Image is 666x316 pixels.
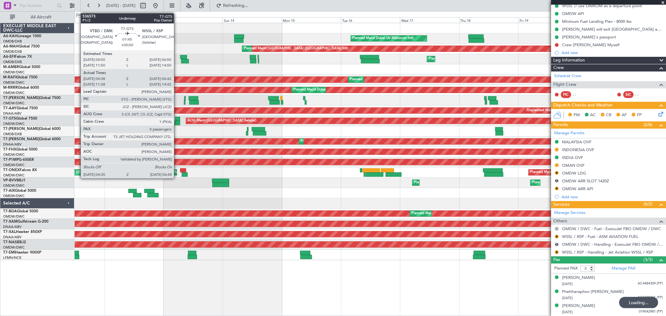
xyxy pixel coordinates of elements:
a: DNAA/ABV [3,111,22,116]
a: DNAA/ABV [3,142,22,147]
span: Crew [553,64,564,72]
span: T7-P1MP [3,158,19,162]
div: Thu 11 [45,17,104,23]
label: Planned PAX [554,265,578,272]
a: OMDB/DXB [3,132,22,136]
a: WSSL / XSP - Fuel - ASM AVIATION FUEL [562,234,639,239]
span: (2/6) [644,121,653,128]
div: MALAYSIA OVF [562,139,591,145]
div: - - [573,92,587,97]
a: DNAA/ABV [3,225,22,229]
a: OMDW/DWC [3,70,25,75]
span: Flight Crew [553,81,576,88]
span: T7-EMI [3,251,15,254]
div: Planned Maint Dubai (Al Maktoum Intl) [301,137,362,146]
span: (0/2) [644,201,653,207]
a: OMDW/DWC [3,101,25,106]
button: S [555,243,559,246]
span: Permits [553,121,568,129]
span: Pax [553,256,560,264]
a: A6-EFIFalcon 7X [3,55,32,59]
span: T7-AAY [3,106,17,110]
div: Mon 15 [282,17,341,23]
a: Manage Services [554,210,585,216]
div: [DATE] [76,12,86,18]
a: T7-BDAGlobal 5000 [3,210,38,213]
a: OMDW/DWC [3,183,25,188]
a: T7-GTSGlobal 7500 [3,117,37,121]
a: OMDW/DWC [3,173,25,178]
span: Others [553,218,567,225]
div: OMDW LDG [562,170,586,176]
span: T7-FHX [3,148,16,151]
span: [DATE] [562,310,573,314]
div: Planned Maint Dubai (Al Maktoum Intl) [173,168,234,177]
a: OMDW/DWC [3,163,25,167]
a: OMDW/DWC [3,152,25,157]
a: DNAA/ABV [3,235,22,239]
span: T7-[PERSON_NAME] [3,96,39,100]
a: A6-KAHLineage 1000 [3,34,41,38]
a: Schedule Crew [554,73,581,79]
span: PM [574,112,580,118]
a: VP-BVVBBJ1 [3,179,26,182]
div: Planned Maint Nurnberg [530,168,569,177]
div: Wed 17 [400,17,459,23]
span: M-RAFI [3,76,16,79]
button: R [555,171,559,175]
span: T7-ONEX [3,168,20,172]
div: Fri 12 [105,17,164,23]
div: Minimum Fuel Landing Plan - 8000 lbs [562,19,632,24]
a: OMDW/DWC [3,194,25,198]
span: AC2479311 (PP) [638,295,663,300]
div: Planned Maint Dubai (Al Maktoum Intl) [414,178,476,187]
div: Planned Maint Dubai (Al Maktoum Intl) [532,178,594,187]
a: LFMN/NCE [3,255,22,260]
span: M-AMBR [3,65,19,69]
a: WSSL / XSP - Handling - Jet Aviation WSSL / XSP [562,249,653,255]
button: S [555,179,559,183]
div: [PERSON_NAME]'s passport [562,34,616,40]
span: T7-AIX [3,189,15,193]
span: Dispatch Checks and Weather [553,102,613,109]
span: M-RRRR [3,86,18,90]
span: (3/3) [644,256,653,263]
a: OMDW/DWC [3,91,25,95]
span: T7-BDA [3,210,17,213]
div: Unplanned Maint [GEOGRAPHIC_DATA] (Al Maktoum Intl) [128,106,221,115]
a: T7-[PERSON_NAME]Global 6000 [3,137,61,141]
a: OMDB/DXB [3,60,22,64]
a: T7-EMIHawker 900XP [3,251,41,254]
a: Manage PAX [612,265,635,272]
span: Refreshing... [223,3,249,8]
a: M-AMBRGlobal 5000 [3,65,40,69]
div: Planned Maint Dubai (Al Maktoum Intl) [123,54,185,64]
a: A6-MAHGlobal 7500 [3,45,40,48]
span: AC4484309 (PP) [638,281,663,286]
div: Add new [561,194,663,200]
div: Crew [PERSON_NAME] Myself [562,42,619,47]
div: OMAN OVF [562,163,585,168]
a: OMDW/DWC [3,80,25,85]
span: Services [553,201,570,208]
div: Planned Maint [GEOGRAPHIC_DATA] ([GEOGRAPHIC_DATA] Intl) [244,44,348,53]
span: A6-MAH [3,45,18,48]
div: Loading... [619,297,658,308]
span: AF [622,112,627,118]
a: OMDW/DWC [3,245,25,250]
div: Phattharaphon [PERSON_NAME] [562,289,624,295]
div: PIC [561,91,571,98]
button: R [555,250,559,254]
a: OMDB/DXB [3,39,22,44]
div: [PERSON_NAME] [562,303,595,309]
span: A6-EFI [3,55,15,59]
div: Fri 19 [518,17,577,23]
span: T7-NAS [3,240,17,244]
a: T7-XAMGulfstream G-200 [3,220,48,224]
a: OMDB/DXB [3,49,22,54]
div: Add new [561,50,663,55]
span: T7-GTS [3,117,16,121]
div: Planned Maint [GEOGRAPHIC_DATA] ([GEOGRAPHIC_DATA]) [429,54,527,64]
a: T7-P1MPG-650ER [3,158,34,162]
a: OMDW/DWC [3,121,25,126]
